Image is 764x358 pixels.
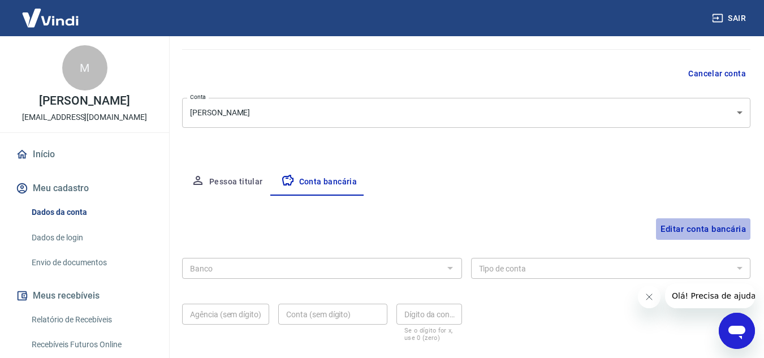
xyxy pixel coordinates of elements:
[27,201,156,224] a: Dados da conta
[182,169,272,196] button: Pessoa titular
[638,286,661,308] iframe: Fechar mensagem
[272,169,366,196] button: Conta bancária
[665,283,755,308] iframe: Mensagem da empresa
[684,63,750,84] button: Cancelar conta
[62,45,107,90] div: M
[182,98,750,128] div: [PERSON_NAME]
[656,218,750,240] button: Editar conta bancária
[27,226,156,249] a: Dados de login
[39,95,130,107] p: [PERSON_NAME]
[14,176,156,201] button: Meu cadastro
[14,142,156,167] a: Início
[404,327,454,342] p: Se o dígito for x, use 0 (zero)
[719,313,755,349] iframe: Botão para abrir a janela de mensagens
[14,283,156,308] button: Meus recebíveis
[27,333,156,356] a: Recebíveis Futuros Online
[27,251,156,274] a: Envio de documentos
[14,1,87,35] img: Vindi
[27,308,156,331] a: Relatório de Recebíveis
[710,8,750,29] button: Sair
[22,111,147,123] p: [EMAIL_ADDRESS][DOMAIN_NAME]
[7,8,95,17] span: Olá! Precisa de ajuda?
[190,93,206,101] label: Conta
